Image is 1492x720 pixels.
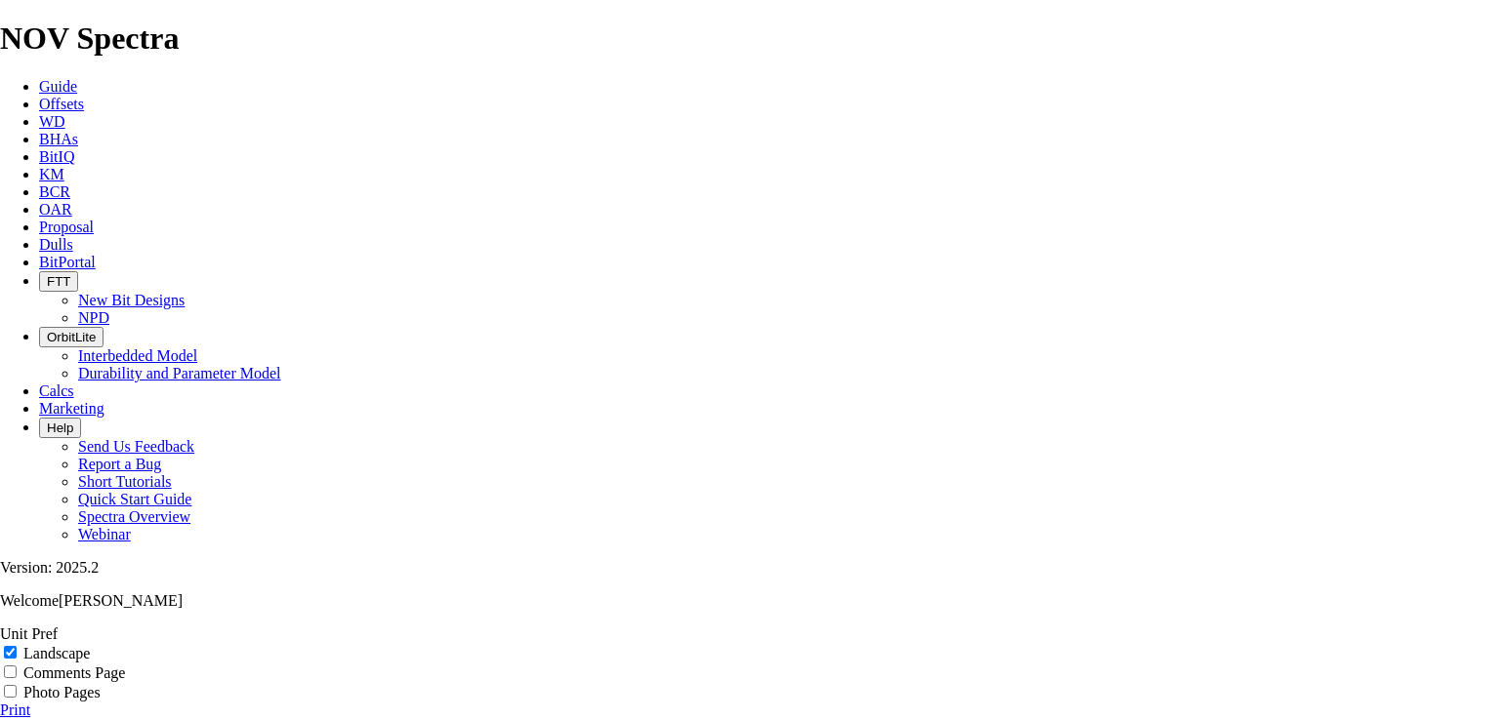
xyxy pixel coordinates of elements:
[47,274,70,289] span: FTT
[39,183,70,200] a: BCR
[78,473,172,490] a: Short Tutorials
[39,418,81,438] button: Help
[78,365,281,381] a: Durability and Parameter Model
[78,526,131,542] a: Webinar
[47,330,96,344] span: OrbitLite
[23,645,90,661] label: Landscape
[39,327,104,347] button: OrbitLite
[78,309,109,326] a: NPD
[78,456,161,472] a: Report a Bug
[39,148,74,165] a: BitIQ
[78,438,194,455] a: Send Us Feedback
[39,400,104,417] a: Marketing
[39,78,77,95] a: Guide
[39,219,94,235] a: Proposal
[39,236,73,253] a: Dulls
[23,664,125,681] label: Comments Page
[39,271,78,292] button: FTT
[78,292,185,308] a: New Bit Designs
[39,166,64,182] a: KM
[39,382,74,399] a: Calcs
[39,113,65,130] a: WD
[78,491,191,507] a: Quick Start Guide
[39,131,78,147] a: BHAs
[78,347,197,364] a: Interbedded Model
[78,508,190,525] a: Spectra Overview
[39,96,84,112] a: Offsets
[23,684,101,700] label: Photo Pages
[39,201,72,218] a: OAR
[47,420,73,435] span: Help
[39,254,96,270] a: BitPortal
[59,592,183,609] span: [PERSON_NAME]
